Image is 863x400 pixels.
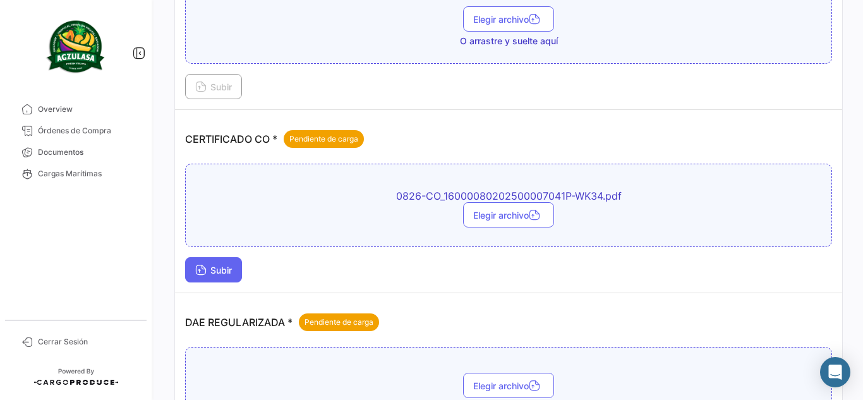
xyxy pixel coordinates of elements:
[473,380,544,391] span: Elegir archivo
[185,130,364,148] p: CERTIFICADO CO *
[305,317,373,328] span: Pendiente de carga
[10,99,142,120] a: Overview
[10,142,142,163] a: Documentos
[820,357,850,387] div: Abrir Intercom Messenger
[10,120,142,142] a: Órdenes de Compra
[463,6,554,32] button: Elegir archivo
[473,14,544,25] span: Elegir archivo
[195,265,232,276] span: Subir
[38,336,136,348] span: Cerrar Sesión
[185,313,379,331] p: DAE REGULARIZADA *
[287,190,730,202] span: 0826-CO_16000080202500007041P-WK34.pdf
[195,82,232,92] span: Subir
[10,163,142,185] a: Cargas Marítimas
[473,210,544,221] span: Elegir archivo
[460,35,558,47] span: O arrastre y suelte aquí
[463,202,554,227] button: Elegir archivo
[44,15,107,78] img: agzulasa-logo.png
[38,168,136,179] span: Cargas Marítimas
[38,125,136,136] span: Órdenes de Compra
[289,133,358,145] span: Pendiente de carga
[185,257,242,282] button: Subir
[463,373,554,398] button: Elegir archivo
[38,147,136,158] span: Documentos
[185,74,242,99] button: Subir
[38,104,136,115] span: Overview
